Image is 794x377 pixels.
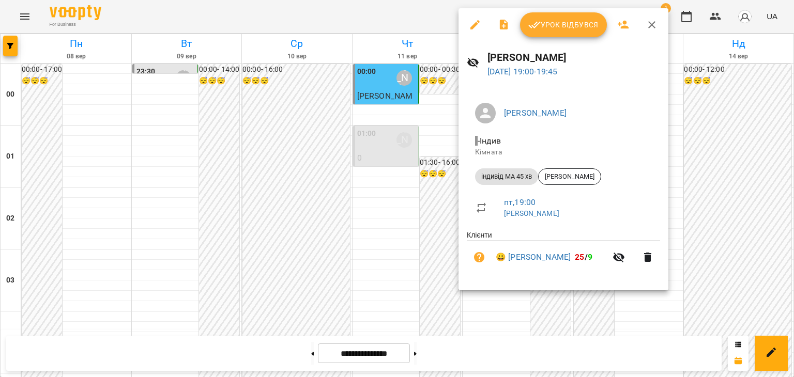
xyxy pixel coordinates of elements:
[575,252,584,262] span: 25
[496,251,571,263] a: 😀 [PERSON_NAME]
[538,168,601,185] div: [PERSON_NAME]
[475,172,538,181] span: індивід МА 45 хв
[487,50,660,66] h6: [PERSON_NAME]
[504,209,559,217] a: [PERSON_NAME]
[475,147,652,158] p: Кімната
[467,230,660,278] ul: Клієнти
[475,136,503,146] span: - Індив
[520,12,607,37] button: Урок відбувся
[539,172,601,181] span: [PERSON_NAME]
[504,108,567,118] a: [PERSON_NAME]
[575,252,592,262] b: /
[588,252,592,262] span: 9
[487,67,558,76] a: [DATE] 19:00-19:45
[504,197,536,207] a: пт , 19:00
[467,245,492,270] button: Візит ще не сплачено. Додати оплату?
[528,19,599,31] span: Урок відбувся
